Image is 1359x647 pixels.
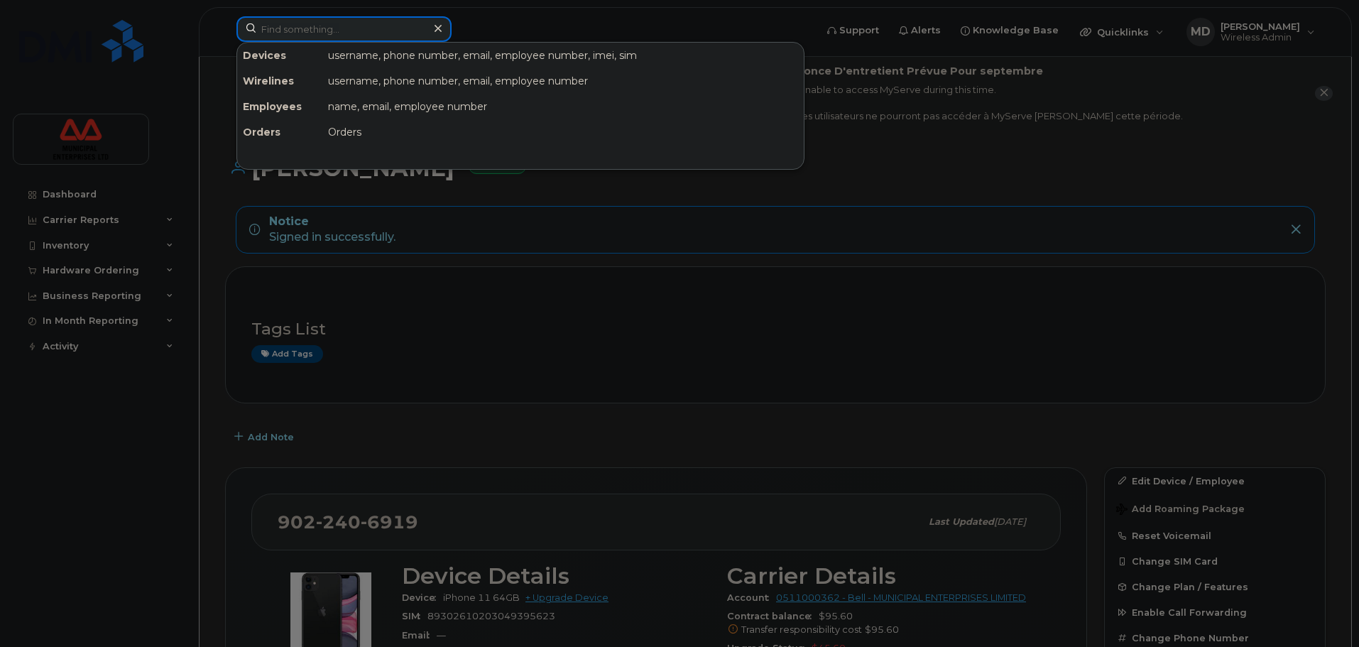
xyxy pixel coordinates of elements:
[322,68,804,94] div: username, phone number, email, employee number
[237,94,322,119] div: Employees
[237,43,322,68] div: Devices
[322,43,804,68] div: username, phone number, email, employee number, imei, sim
[237,119,322,145] div: Orders
[322,119,804,145] div: Orders
[237,68,322,94] div: Wirelines
[322,94,804,119] div: name, email, employee number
